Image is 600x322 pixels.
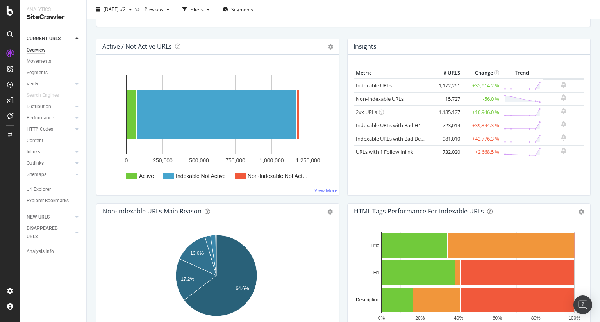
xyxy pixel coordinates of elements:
th: # URLS [431,67,462,79]
div: bell-plus [561,108,566,114]
a: DISAPPEARED URLS [27,224,73,241]
div: Segments [27,69,48,77]
td: 723,014 [431,119,462,132]
div: Content [27,137,43,145]
span: Segments [231,6,253,12]
td: 981,010 [431,132,462,145]
button: Segments [220,3,256,16]
text: 40% [454,315,463,321]
div: gear [579,209,584,215]
a: Outlinks [27,159,73,167]
i: Options [328,44,333,50]
a: View More [314,187,337,194]
a: Movements [27,57,81,66]
a: Overview [27,46,81,54]
div: NEW URLS [27,213,50,221]
a: Performance [27,114,73,122]
a: Indexable URLs with Bad Description [356,135,441,142]
td: +2,668.5 % [462,145,501,158]
div: HTML Tags Performance for Indexable URLs [354,207,484,215]
td: -56.0 % [462,92,501,105]
td: +10,946.0 % [462,105,501,119]
h4: Active / Not Active URLs [102,41,172,52]
div: Filters [190,6,204,12]
a: Non-Indexable URLs [356,95,404,102]
a: URLs with 1 Follow Inlink [356,148,413,155]
td: 732,020 [431,145,462,158]
th: Trend [501,67,543,79]
a: Url Explorer [27,185,81,194]
div: Performance [27,114,54,122]
button: [DATE] #2 [93,3,135,16]
td: +42,776.3 % [462,132,501,145]
text: 80% [531,315,541,321]
div: Overview [27,46,45,54]
text: H1 [373,270,380,276]
text: 1,000,000 [259,157,284,164]
a: 2xx URLs [356,109,377,116]
div: bell-plus [561,134,566,141]
div: Open Intercom Messenger [573,295,592,314]
text: Title [371,243,380,248]
text: Non-Indexable Not Act… [248,173,308,179]
a: CURRENT URLS [27,35,73,43]
div: SiteCrawler [27,13,80,22]
text: 13.6% [190,251,204,256]
div: Analytics [27,6,80,13]
text: 500,000 [189,157,209,164]
text: 250,000 [153,157,173,164]
h4: Insights [354,41,377,52]
td: +35,914.2 % [462,79,501,93]
div: Url Explorer [27,185,51,194]
th: Change [462,67,501,79]
text: 64.6% [236,286,249,291]
text: 100% [568,315,580,321]
text: 60% [493,315,502,321]
div: Visits [27,80,38,88]
div: CURRENT URLS [27,35,61,43]
span: 2025 Aug. 21st #2 [104,6,126,12]
div: bell-plus [561,148,566,154]
div: Sitemaps [27,171,46,179]
text: 0% [378,315,385,321]
a: HTTP Codes [27,125,73,133]
div: Search Engines [27,91,59,100]
button: Previous [141,3,173,16]
td: +39,344.3 % [462,119,501,132]
div: Outlinks [27,159,44,167]
div: Distribution [27,103,51,111]
div: Analysis Info [27,247,54,256]
div: bell-plus [561,94,566,101]
div: bell-plus [561,121,566,127]
text: 20% [415,315,425,321]
a: Content [27,137,81,145]
td: 1,185,127 [431,105,462,119]
text: 750,000 [225,157,245,164]
text: 17.2% [181,276,194,282]
div: DISAPPEARED URLS [27,224,66,241]
text: Indexable Not Active [176,173,226,179]
a: Search Engines [27,91,67,100]
a: Inlinks [27,148,73,156]
span: vs [135,5,141,12]
a: Indexable URLs with Bad H1 [356,122,421,129]
div: HTTP Codes [27,125,53,133]
svg: A chart. [103,67,330,189]
a: Distribution [27,103,73,111]
a: Indexable URLs [356,82,392,89]
text: Active [139,173,154,179]
a: Segments [27,69,81,77]
div: Inlinks [27,148,40,156]
td: 15,727 [431,92,462,105]
a: Explorer Bookmarks [27,197,81,205]
th: Metric [354,67,431,79]
span: Previous [141,6,163,12]
a: NEW URLS [27,213,73,221]
text: 0 [125,157,128,164]
a: Sitemaps [27,171,73,179]
div: bell-plus [561,82,566,88]
text: 1,250,000 [296,157,320,164]
div: Movements [27,57,51,66]
text: Description [356,297,379,302]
